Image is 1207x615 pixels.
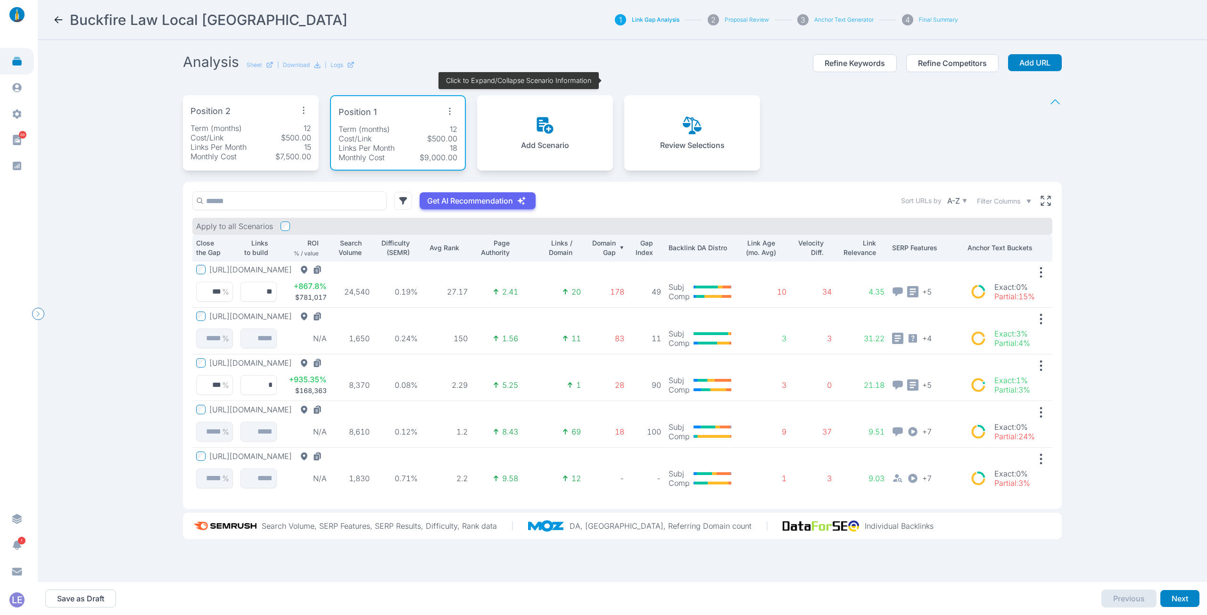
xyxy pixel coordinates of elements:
[794,380,832,390] p: 0
[994,282,1035,292] p: Exact : 0%
[725,16,769,24] button: Proposal Review
[339,124,390,134] p: Term (months)
[425,380,468,390] p: 2.29
[294,281,327,291] p: + 867.8 %
[502,427,518,436] p: 8.43
[632,427,661,436] p: 100
[814,16,874,24] button: Anchor Text Generator
[632,380,661,390] p: 90
[222,427,229,436] p: %
[377,287,418,296] p: 0.19%
[669,292,690,301] p: Comp
[283,61,310,69] p: Download
[209,405,326,414] button: [URL][DOMAIN_NAME]
[794,287,832,296] p: 34
[425,243,459,253] p: Avg Rank
[632,238,653,257] p: Gap Index
[502,334,518,343] p: 1.56
[334,427,370,436] p: 8,610
[669,478,690,488] p: Comp
[304,123,311,133] p: 12
[919,16,958,24] button: Final Summary
[615,14,626,25] div: 1
[632,474,661,483] p: -
[669,329,690,338] p: Subj
[196,221,273,231] p: Apply to all Scenarios
[977,197,1020,206] span: Filter Columns
[209,312,326,321] button: [URL][DOMAIN_NAME]
[1160,590,1199,607] button: Next
[744,238,778,257] p: Link Age (mo. Avg)
[669,385,690,394] p: Comp
[839,334,885,343] p: 31.22
[744,427,787,436] p: 9
[901,196,942,205] label: Sort URLs by
[994,422,1035,432] p: Exact : 0%
[839,474,885,483] p: 9.03
[6,7,28,22] img: linklaunch_small.2ae18699.png
[922,379,932,390] span: + 5
[377,380,418,390] p: 0.08%
[209,358,326,368] button: [URL][DOMAIN_NAME]
[377,334,418,343] p: 0.24%
[839,427,885,436] p: 9.51
[190,105,231,118] p: Position 2
[450,143,457,153] p: 18
[446,76,591,85] p: Click to Expand/Collapse Scenario Information
[922,426,932,436] span: + 7
[588,287,624,296] p: 178
[222,474,229,483] p: %
[222,334,229,343] p: %
[247,61,262,69] p: Sheet
[331,61,343,69] p: Logs
[222,380,229,390] p: %
[571,287,581,296] p: 20
[295,293,327,302] p: $781,017
[240,238,269,257] p: Links to build
[284,427,327,436] p: N/A
[334,287,370,296] p: 24,540
[70,11,347,28] h2: Buckfire Law Local Detroit
[339,106,377,119] p: Position 1
[427,134,457,143] p: $500.00
[994,376,1030,385] p: Exact : 1%
[284,474,327,483] p: N/A
[222,287,229,296] p: %
[339,143,395,153] p: Links Per Month
[425,334,468,343] p: 150
[797,14,809,25] div: 3
[839,287,885,296] p: 4.35
[190,133,223,142] p: Cost/Link
[1101,590,1157,607] button: Previous
[377,474,418,483] p: 0.71%
[450,124,457,134] p: 12
[334,380,370,390] p: 8,370
[744,380,787,390] p: 3
[588,474,624,483] p: -
[334,238,361,257] p: Search Volume
[502,380,518,390] p: 5.25
[922,286,932,296] span: + 5
[425,474,468,483] p: 2.2
[669,338,690,348] p: Comp
[588,238,616,257] p: Domain Gap
[669,432,690,441] p: Comp
[588,334,624,343] p: 83
[906,54,999,72] button: Refine Competitors
[669,422,690,432] p: Subj
[669,469,690,478] p: Subj
[304,142,311,152] p: 15
[744,474,787,483] p: 1
[190,123,242,133] p: Term (months)
[196,238,225,257] p: Close the Gap
[427,196,513,205] p: Get AI Recommendation
[902,14,913,25] div: 4
[295,386,327,395] p: $168,363
[967,243,1049,253] p: Anchor Text Buckets
[281,133,311,142] p: $500.00
[588,427,624,436] p: 18
[45,590,116,607] button: Save as Draft
[947,196,960,205] p: A-Z
[922,473,932,483] span: + 7
[521,116,569,150] button: Add Scenario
